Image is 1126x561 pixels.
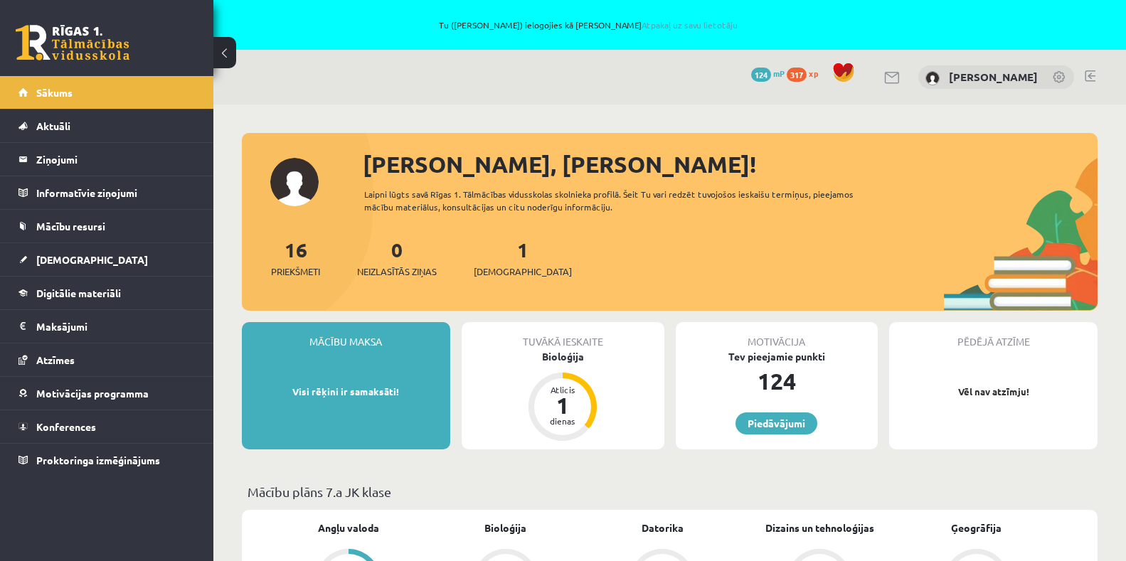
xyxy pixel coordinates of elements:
[541,385,584,394] div: Atlicis
[474,237,572,279] a: 1[DEMOGRAPHIC_DATA]
[949,70,1038,84] a: [PERSON_NAME]
[36,253,148,266] span: [DEMOGRAPHIC_DATA]
[357,265,437,279] span: Neizlasītās ziņas
[18,444,196,476] a: Proktoringa izmēģinājums
[363,147,1098,181] div: [PERSON_NAME], [PERSON_NAME]!
[18,143,196,176] a: Ziņojumi
[787,68,807,82] span: 317
[364,188,878,213] div: Laipni lūgts savā Rīgas 1. Tālmācības vidusskolas skolnieka profilā. Šeit Tu vari redzēt tuvojošo...
[735,412,817,434] a: Piedāvājumi
[484,520,526,535] a: Bioloģija
[765,520,874,535] a: Dizains un tehnoloģijas
[925,71,940,85] img: Anna Enija Kozlinska
[36,176,196,209] legend: Informatīvie ziņojumi
[642,520,684,535] a: Datorika
[271,265,320,279] span: Priekšmeti
[676,349,878,364] div: Tev pieejamie punkti
[18,210,196,242] a: Mācību resursi
[18,310,196,343] a: Maksājumi
[676,364,878,398] div: 124
[357,237,437,279] a: 0Neizlasītās ziņas
[36,454,160,466] span: Proktoringa izmēģinājums
[36,143,196,176] legend: Ziņojumi
[18,176,196,209] a: Informatīvie ziņojumi
[18,76,196,109] a: Sākums
[36,353,75,366] span: Atzīmes
[462,349,664,443] a: Bioloģija Atlicis 1 dienas
[249,385,443,399] p: Visi rēķini ir samaksāti!
[751,68,771,82] span: 124
[18,343,196,376] a: Atzīmes
[896,385,1090,399] p: Vēl nav atzīmju!
[271,237,320,279] a: 16Priekšmeti
[36,287,121,299] span: Digitālie materiāli
[889,322,1098,349] div: Pēdējā atzīme
[676,322,878,349] div: Motivācija
[36,420,96,433] span: Konferences
[462,349,664,364] div: Bioloģija
[787,68,825,79] a: 317 xp
[474,265,572,279] span: [DEMOGRAPHIC_DATA]
[462,322,664,349] div: Tuvākā ieskaite
[36,387,149,400] span: Motivācijas programma
[18,277,196,309] a: Digitālie materiāli
[242,322,450,349] div: Mācību maksa
[16,25,129,60] a: Rīgas 1. Tālmācības vidusskola
[541,394,584,417] div: 1
[773,68,785,79] span: mP
[36,310,196,343] legend: Maksājumi
[164,21,1014,29] span: Tu ([PERSON_NAME]) ielogojies kā [PERSON_NAME]
[36,86,73,99] span: Sākums
[642,19,738,31] a: Atpakaļ uz savu lietotāju
[318,520,379,535] a: Angļu valoda
[18,243,196,276] a: [DEMOGRAPHIC_DATA]
[36,119,70,132] span: Aktuāli
[751,68,785,79] a: 124 mP
[809,68,818,79] span: xp
[36,220,105,233] span: Mācību resursi
[248,482,1092,501] p: Mācību plāns 7.a JK klase
[18,410,196,443] a: Konferences
[18,109,196,142] a: Aktuāli
[951,520,1002,535] a: Ģeogrāfija
[18,377,196,410] a: Motivācijas programma
[541,417,584,425] div: dienas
